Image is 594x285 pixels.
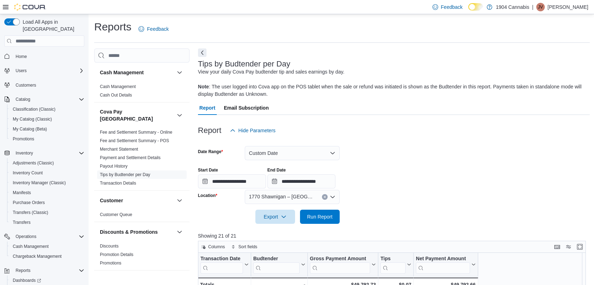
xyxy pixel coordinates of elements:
[10,115,55,123] a: My Catalog (Classic)
[416,256,476,274] button: Net Payment Amount
[10,198,84,207] span: Purchase Orders
[13,232,84,241] span: Operations
[7,188,87,198] button: Manifests
[198,174,266,188] input: Press the down key to open a popover containing a calendar.
[198,68,586,98] div: View your daily Cova Pay budtender tip and sales earnings by day. : The user logged into Cova app...
[553,243,561,251] button: Keyboard shortcuts
[7,208,87,217] button: Transfers (Classic)
[100,164,128,169] a: Payout History
[13,244,49,249] span: Cash Management
[255,210,295,224] button: Export
[10,135,37,143] a: Promotions
[13,170,43,176] span: Inventory Count
[10,208,84,217] span: Transfers (Classic)
[253,256,305,274] button: Budtender
[100,108,174,122] h3: Cova Pay [GEOGRAPHIC_DATA]
[548,3,588,11] p: [PERSON_NAME]
[100,147,138,152] a: Merchant Statement
[200,256,243,274] div: Transaction Date
[100,212,132,217] a: Customer Queue
[13,149,36,157] button: Inventory
[94,20,131,34] h1: Reports
[13,149,84,157] span: Inventory
[13,210,48,215] span: Transfers (Classic)
[1,80,87,90] button: Customers
[94,210,189,222] div: Customer
[175,228,184,236] button: Discounts & Promotions
[380,256,406,262] div: Tips
[416,256,470,274] div: Net Payment Amount
[16,97,30,102] span: Catalog
[13,220,30,225] span: Transfers
[100,93,132,98] a: Cash Out Details
[228,243,260,251] button: Sort fields
[253,256,300,274] div: Budtender
[175,111,184,120] button: Cova Pay [GEOGRAPHIC_DATA]
[416,256,470,262] div: Net Payment Amount
[13,254,62,259] span: Chargeback Management
[267,174,335,188] input: Press the down key to open a popover containing a calendar.
[200,256,249,274] button: Transaction Date
[100,84,136,89] a: Cash Management
[7,114,87,124] button: My Catalog (Classic)
[100,69,174,76] button: Cash Management
[100,84,136,89] span: Cash Management
[310,256,370,262] div: Gross Payment Amount
[10,276,84,285] span: Dashboards
[198,84,209,89] b: Note
[100,212,132,217] span: Customer Queue
[245,146,340,160] button: Custom Date
[227,123,278,138] button: Hide Parameters
[175,276,184,285] button: Finance
[16,150,33,156] span: Inventory
[322,194,328,200] button: Clear input
[100,172,150,178] span: Tips by Budtender per Day
[10,105,84,114] span: Classification (Classic)
[136,22,171,36] a: Feedback
[16,82,36,88] span: Customers
[7,104,87,114] button: Classification (Classic)
[94,82,189,102] div: Cash Management
[310,256,376,274] button: Gross Payment Amount
[224,101,269,115] span: Email Subscription
[576,243,584,251] button: Enter fullscreen
[10,179,84,187] span: Inventory Manager (Classic)
[7,124,87,134] button: My Catalog (Beta)
[1,51,87,61] button: Home
[7,134,87,144] button: Promotions
[10,252,84,261] span: Chargeback Management
[7,168,87,178] button: Inventory Count
[94,128,189,190] div: Cova Pay [GEOGRAPHIC_DATA]
[10,208,51,217] a: Transfers (Classic)
[147,25,169,33] span: Feedback
[100,130,172,135] a: Fee and Settlement Summary - Online
[13,95,33,104] button: Catalog
[532,3,533,11] p: |
[7,251,87,261] button: Chargeback Management
[198,126,221,135] h3: Report
[13,66,84,75] span: Users
[100,92,132,98] span: Cash Out Details
[13,160,54,166] span: Adjustments (Classic)
[100,197,123,204] h3: Customer
[16,268,30,273] span: Reports
[16,234,36,239] span: Operations
[253,256,300,262] div: Budtender
[100,155,160,161] span: Payment and Settlement Details
[100,252,134,257] a: Promotion Details
[16,54,27,59] span: Home
[10,276,44,285] a: Dashboards
[198,48,207,57] button: Next
[13,81,84,89] span: Customers
[380,256,406,274] div: Tips
[100,252,134,257] span: Promotion Details
[100,181,136,186] a: Transaction Details
[13,52,30,61] a: Home
[94,242,189,270] div: Discounts & Promotions
[10,242,51,251] a: Cash Management
[100,244,119,249] a: Discounts
[7,217,87,227] button: Transfers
